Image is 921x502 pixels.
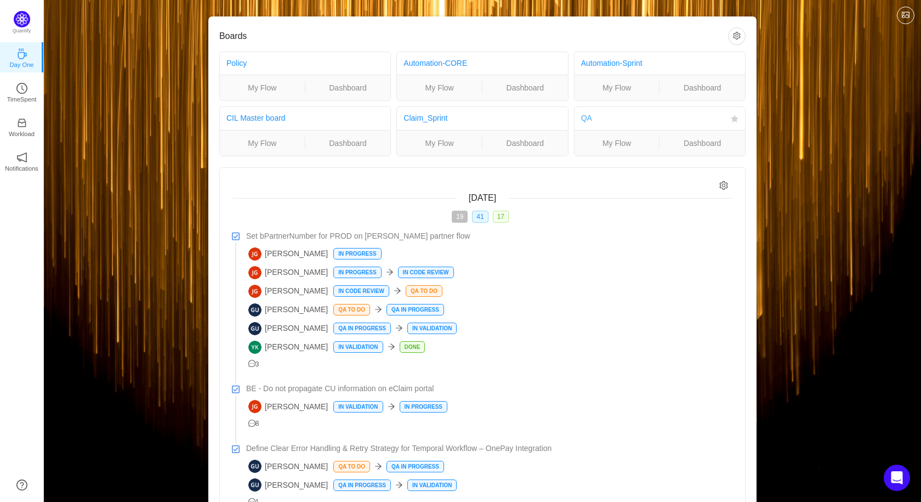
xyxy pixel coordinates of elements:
[13,27,31,35] p: Quantify
[897,7,914,24] button: icon: picture
[16,117,27,128] i: icon: inbox
[408,480,456,490] p: In Validation
[400,342,425,352] p: Done
[246,443,732,454] a: Define Clear Error Handling & Retry Strategy for Temporal Workflow – OnePay Integration
[226,59,247,67] a: Policy
[16,86,27,97] a: icon: clock-circleTimeSpent
[394,287,401,295] i: icon: arrow-right
[334,342,382,352] p: In Validation
[305,82,391,94] a: Dashboard
[16,480,27,490] a: icon: question-circle
[399,267,453,278] p: In Code Review
[220,82,305,94] a: My Flow
[16,121,27,132] a: icon: inboxWorkload
[248,400,328,413] span: [PERSON_NAME]
[219,31,728,42] h3: Boards
[334,480,390,490] p: QA In Progress
[728,27,746,45] button: icon: setting
[246,443,552,454] span: Define Clear Error Handling & Retry Strategy for Temporal Workflow – OnePay Integration
[374,462,382,470] i: icon: arrow-right
[16,152,27,163] i: icon: notification
[719,181,729,190] i: icon: setting
[16,52,27,63] a: icon: coffeeDay One
[334,461,369,472] p: QA To Do
[248,303,261,317] img: GU
[16,48,27,59] i: icon: coffee
[334,323,390,334] p: QA In Progress
[246,383,434,394] span: BE - Do not propagate CU information on eClaim portal
[397,137,482,149] a: My Flow
[248,478,328,492] span: [PERSON_NAME]
[334,286,389,296] p: In Code Review
[248,360,259,368] span: 3
[395,324,403,332] i: icon: arrow-right
[660,137,745,149] a: Dashboard
[386,268,394,276] i: icon: arrow-right
[248,322,328,335] span: [PERSON_NAME]
[248,247,328,261] span: [PERSON_NAME]
[248,460,261,473] img: GU
[660,82,745,94] a: Dashboard
[246,230,732,242] a: Set bPartnerNumber for PROD on [PERSON_NAME] partner flow
[9,129,35,139] p: Workload
[248,420,255,427] i: icon: message
[14,11,30,27] img: Quantify
[469,193,496,202] span: [DATE]
[884,465,910,491] div: Open Intercom Messenger
[248,460,328,473] span: [PERSON_NAME]
[7,94,37,104] p: TimeSpent
[305,137,391,149] a: Dashboard
[397,82,482,94] a: My Flow
[248,322,261,335] img: GU
[226,114,286,122] a: CIL Master board
[581,114,592,122] a: QA
[248,360,255,367] i: icon: message
[248,285,261,298] img: JG
[16,83,27,94] i: icon: clock-circle
[374,306,382,313] i: icon: arrow-right
[16,155,27,166] a: icon: notificationNotifications
[400,402,447,412] p: In Progress
[246,230,470,242] span: Set bPartnerNumber for PROD on [PERSON_NAME] partner flow
[452,211,468,223] span: 19
[334,267,380,278] p: In Progress
[493,211,509,223] span: 17
[388,403,395,410] i: icon: arrow-right
[248,285,328,298] span: [PERSON_NAME]
[248,420,259,427] span: 8
[334,402,382,412] p: In Validation
[403,59,467,67] a: Automation-CORE
[403,114,447,122] a: Claim_Sprint
[248,266,328,279] span: [PERSON_NAME]
[334,304,369,315] p: QA To Do
[334,249,380,259] p: In Progress
[248,478,261,492] img: GU
[248,303,328,317] span: [PERSON_NAME]
[731,115,738,123] i: icon: star
[482,82,568,94] a: Dashboard
[395,481,403,489] i: icon: arrow-right
[482,137,568,149] a: Dashboard
[575,82,660,94] a: My Flow
[248,341,261,354] img: YK
[406,286,442,296] p: QA To Do
[581,59,643,67] a: Automation-Sprint
[9,60,33,70] p: Day One
[388,343,395,351] i: icon: arrow-right
[248,266,261,279] img: JG
[5,163,38,173] p: Notifications
[472,211,488,223] span: 41
[220,137,305,149] a: My Flow
[248,247,261,261] img: JG
[246,383,732,394] a: BE - Do not propagate CU information on eClaim portal
[387,461,444,472] p: QA In Progress
[248,400,261,413] img: JG
[575,137,660,149] a: My Flow
[387,304,444,315] p: QA In Progress
[248,341,328,354] span: [PERSON_NAME]
[408,323,456,334] p: In Validation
